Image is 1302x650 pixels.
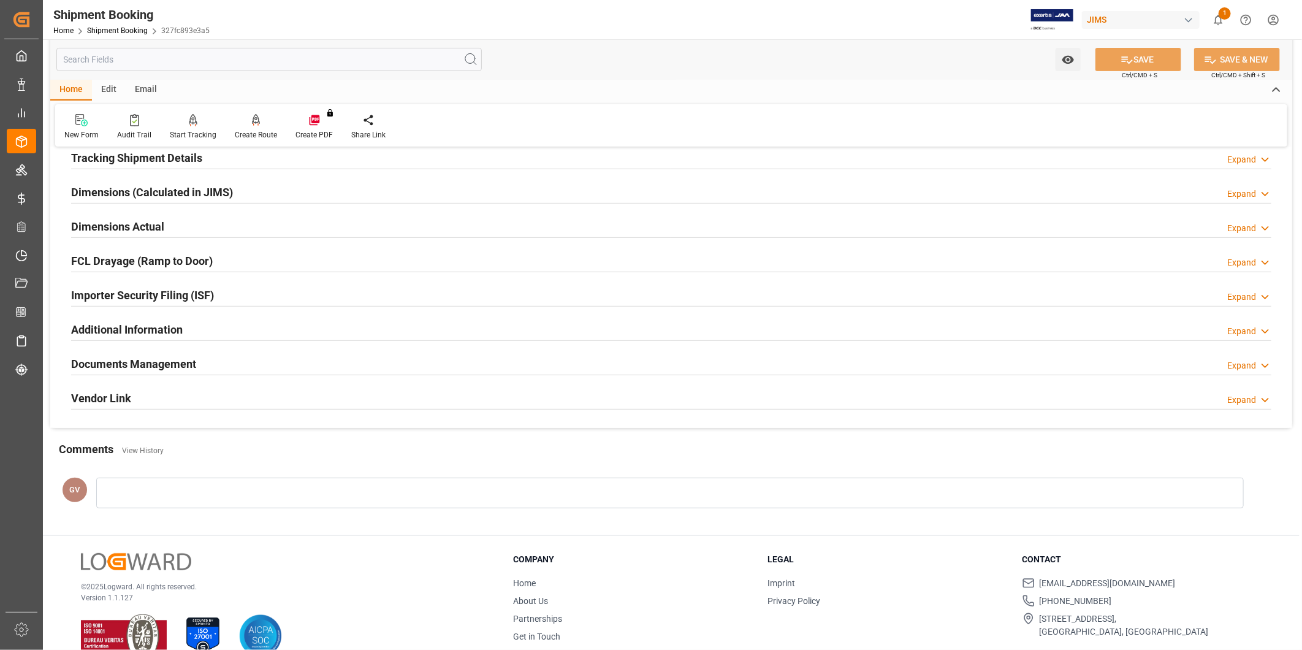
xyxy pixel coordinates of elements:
[1122,71,1157,80] span: Ctrl/CMD + S
[71,321,183,338] h2: Additional Information
[235,129,277,140] div: Create Route
[767,578,795,588] a: Imprint
[53,6,210,24] div: Shipment Booking
[513,632,560,641] a: Get in Touch
[122,446,164,455] a: View History
[767,596,820,606] a: Privacy Policy
[1095,48,1181,71] button: SAVE
[59,441,113,457] h2: Comments
[1082,8,1205,31] button: JIMS
[64,129,99,140] div: New Form
[1205,6,1232,34] button: show 1 new notifications
[71,287,214,304] h2: Importer Security Filing (ISF)
[1227,256,1256,269] div: Expand
[53,26,74,35] a: Home
[126,80,166,101] div: Email
[1227,394,1256,407] div: Expand
[1227,325,1256,338] div: Expand
[351,129,386,140] div: Share Link
[50,80,92,101] div: Home
[1227,359,1256,372] div: Expand
[87,26,148,35] a: Shipment Booking
[71,390,131,407] h2: Vendor Link
[1022,553,1262,566] h3: Contact
[1227,222,1256,235] div: Expand
[767,553,1007,566] h3: Legal
[71,253,213,269] h2: FCL Drayage (Ramp to Door)
[117,129,151,140] div: Audit Trail
[1227,153,1256,166] div: Expand
[56,48,482,71] input: Search Fields
[1211,71,1265,80] span: Ctrl/CMD + Shift + S
[513,614,562,624] a: Partnerships
[1031,9,1073,31] img: Exertis%20JAM%20-%20Email%20Logo.jpg_1722504956.jpg
[70,485,80,494] span: GV
[71,150,202,166] h2: Tracking Shipment Details
[1227,291,1256,304] div: Expand
[513,596,548,606] a: About Us
[1040,595,1112,608] span: [PHONE_NUMBER]
[1232,6,1260,34] button: Help Center
[1227,188,1256,201] div: Expand
[513,578,536,588] a: Home
[81,553,191,571] img: Logward Logo
[170,129,216,140] div: Start Tracking
[1219,7,1231,20] span: 1
[71,184,233,201] h2: Dimensions (Calculated in JIMS)
[71,218,164,235] h2: Dimensions Actual
[81,592,482,603] p: Version 1.1.127
[1082,11,1200,29] div: JIMS
[71,356,196,372] h2: Documents Management
[81,581,482,592] p: © 2025 Logward. All rights reserved.
[1040,577,1176,590] span: [EMAIL_ADDRESS][DOMAIN_NAME]
[1040,613,1209,638] span: [STREET_ADDRESS], [GEOGRAPHIC_DATA], [GEOGRAPHIC_DATA]
[1194,48,1280,71] button: SAVE & NEW
[1056,48,1081,71] button: open menu
[513,553,752,566] h3: Company
[92,80,126,101] div: Edit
